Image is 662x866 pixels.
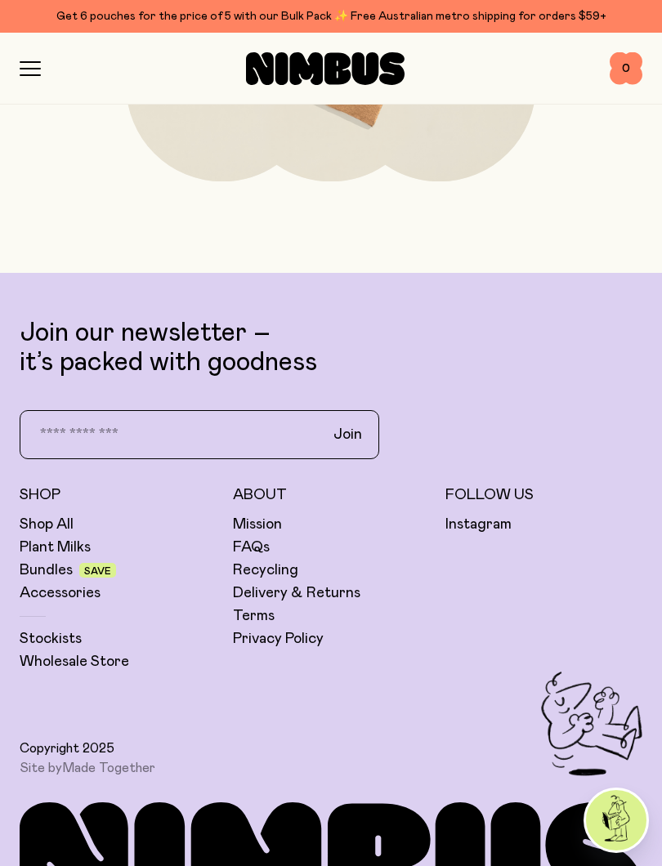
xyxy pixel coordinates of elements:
a: Recycling [233,560,298,580]
img: agent [586,790,646,850]
a: Made Together [62,761,155,774]
a: Terms [233,606,275,626]
span: Join [333,425,362,444]
p: Join our newsletter – it’s packed with goodness [20,319,642,377]
a: FAQs [233,538,270,557]
a: Stockists [20,629,82,649]
span: Save [84,566,111,576]
span: Site by [20,760,155,776]
h5: Shop [20,485,217,505]
button: 0 [610,52,642,85]
span: Copyright 2025 [20,740,114,757]
div: Get 6 pouches for the price of 5 with our Bulk Pack ✨ Free Australian metro shipping for orders $59+ [20,7,642,26]
a: Wholesale Store [20,652,129,672]
a: Delivery & Returns [233,583,360,603]
button: Join [320,417,375,452]
a: Instagram [445,515,512,534]
a: Plant Milks [20,538,91,557]
a: Mission [233,515,282,534]
a: Accessories [20,583,101,603]
a: Shop All [20,515,74,534]
h5: About [233,485,430,505]
a: Privacy Policy [233,629,324,649]
h5: Follow Us [445,485,642,505]
a: Bundles [20,560,73,580]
